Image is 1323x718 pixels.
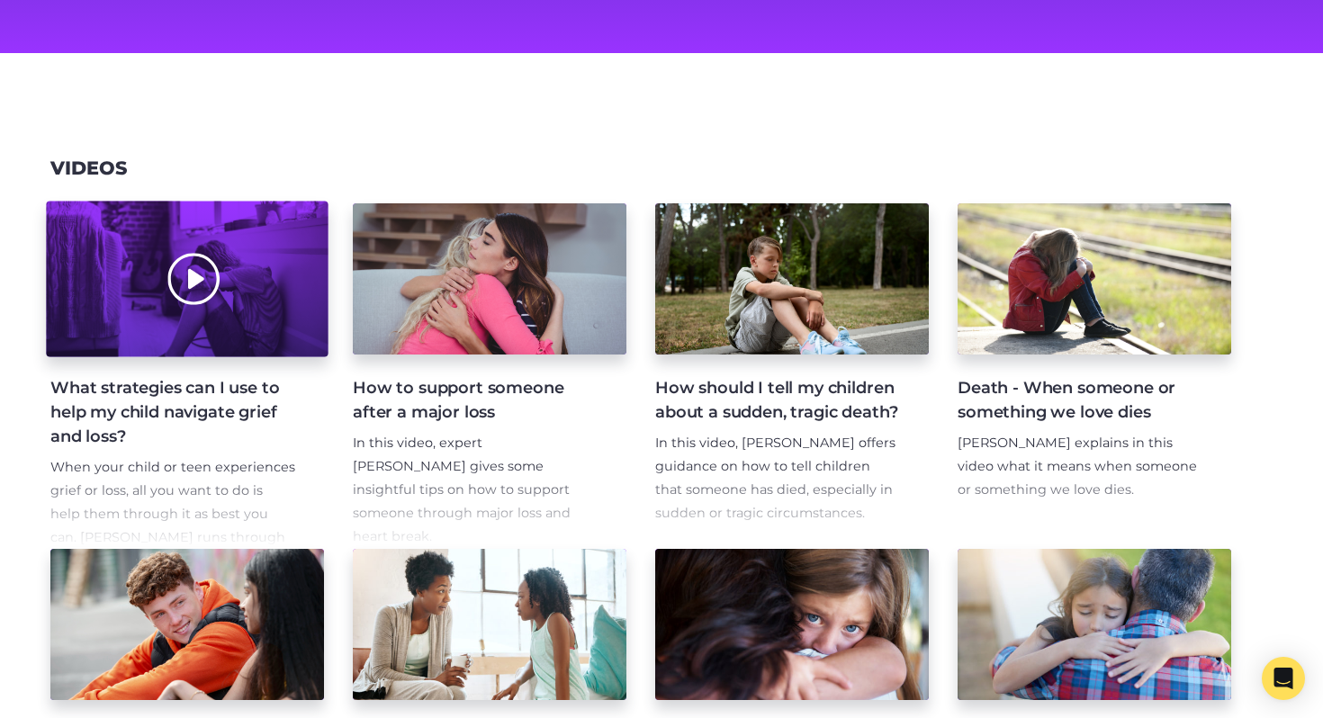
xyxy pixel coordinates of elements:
h4: How to support someone after a major loss [353,376,598,425]
p: In this video, [PERSON_NAME] offers guidance on how to tell children that someone has died, espec... [655,432,900,525]
a: How should I tell my children about a sudden, tragic death? In this video, [PERSON_NAME] offers g... [655,203,929,549]
h3: Videos [50,157,127,180]
div: Open Intercom Messenger [1262,657,1305,700]
p: In this video, expert [PERSON_NAME] gives some insightful tips on how to support someone through ... [353,432,598,549]
a: How to support someone after a major loss In this video, expert [PERSON_NAME] gives some insightf... [353,203,626,549]
h4: What strategies can I use to help my child navigate grief and loss? [50,376,295,449]
h4: Death - When someone or something we love dies [958,376,1202,425]
p: [PERSON_NAME] explains in this video what it means when someone or something we love dies. [958,432,1202,502]
a: Death - When someone or something we love dies [PERSON_NAME] explains in this video what it means... [958,203,1231,549]
h4: How should I tell my children about a sudden, tragic death? [655,376,900,425]
span: When your child or teen experiences grief or loss, all you want to do is help them through it as ... [50,459,295,638]
a: What strategies can I use to help my child navigate grief and loss? When your child or teen exper... [50,203,324,549]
